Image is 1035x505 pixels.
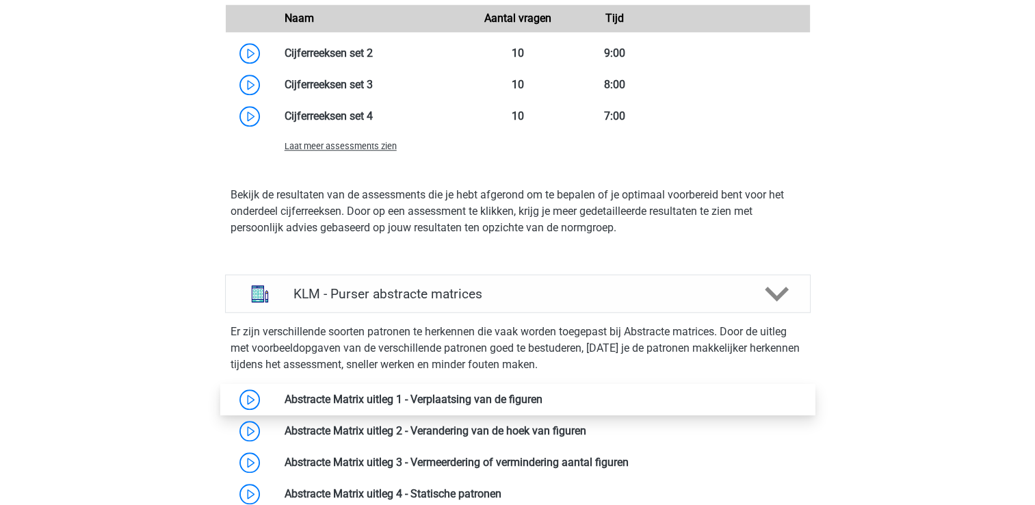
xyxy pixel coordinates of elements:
[274,423,810,439] div: Abstracte Matrix uitleg 2 - Verandering van de hoek van figuren
[274,45,469,62] div: Cijferreeksen set 2
[274,77,469,93] div: Cijferreeksen set 3
[566,10,664,27] div: Tijd
[274,10,469,27] div: Naam
[231,324,805,373] p: Er zijn verschillende soorten patronen te herkennen die vaak worden toegepast bij Abstracte matri...
[274,454,810,471] div: Abstracte Matrix uitleg 3 - Vermeerdering of vermindering aantal figuren
[274,108,469,125] div: Cijferreeksen set 4
[293,286,742,302] h4: KLM - Purser abstracte matrices
[285,141,397,151] span: Laat meer assessments zien
[242,276,278,311] img: abstracte matrices
[220,274,816,313] a: abstracte matrices KLM - Purser abstracte matrices
[469,10,566,27] div: Aantal vragen
[274,391,810,408] div: Abstracte Matrix uitleg 1 - Verplaatsing van de figuren
[231,187,805,236] p: Bekijk de resultaten van de assessments die je hebt afgerond om te bepalen of je optimaal voorber...
[274,486,810,502] div: Abstracte Matrix uitleg 4 - Statische patronen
